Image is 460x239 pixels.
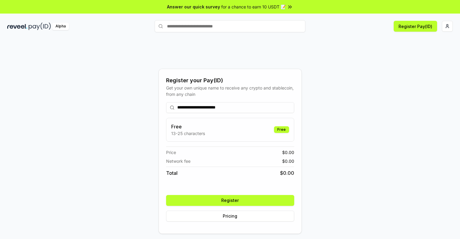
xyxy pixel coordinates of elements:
[166,149,176,156] span: Price
[166,76,294,85] div: Register your Pay(ID)
[394,21,437,32] button: Register Pay(ID)
[282,158,294,164] span: $ 0.00
[171,123,205,130] h3: Free
[274,126,289,133] div: Free
[167,4,220,10] span: Answer our quick survey
[166,169,178,177] span: Total
[7,23,27,30] img: reveel_dark
[166,195,294,206] button: Register
[280,169,294,177] span: $ 0.00
[166,158,191,164] span: Network fee
[29,23,51,30] img: pay_id
[166,85,294,97] div: Get your own unique name to receive any crypto and stablecoin, from any chain
[282,149,294,156] span: $ 0.00
[221,4,286,10] span: for a chance to earn 10 USDT 📝
[166,211,294,222] button: Pricing
[171,130,205,137] p: 13-25 characters
[52,23,69,30] div: Alpha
